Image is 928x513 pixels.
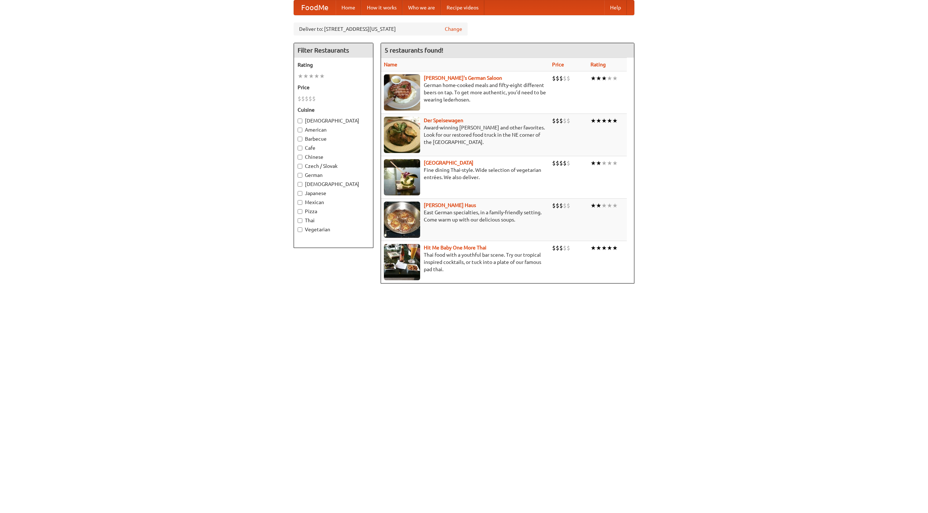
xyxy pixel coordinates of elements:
[298,135,369,142] label: Barbecue
[601,74,607,82] li: ★
[424,75,502,81] a: [PERSON_NAME]'s German Saloon
[298,164,302,169] input: Czech / Slovak
[336,0,361,15] a: Home
[601,202,607,210] li: ★
[298,146,302,150] input: Cafe
[298,171,369,179] label: German
[312,95,316,103] li: $
[384,251,546,273] p: Thai food with a youthful bar scene. Try our tropical inspired cocktails, or tuck into a plate of...
[298,61,369,69] h5: Rating
[567,202,570,210] li: $
[298,190,369,197] label: Japanese
[591,202,596,210] li: ★
[591,244,596,252] li: ★
[607,244,612,252] li: ★
[596,202,601,210] li: ★
[552,202,556,210] li: $
[298,199,369,206] label: Mexican
[445,25,462,33] a: Change
[441,0,484,15] a: Recipe videos
[361,0,402,15] a: How it works
[567,74,570,82] li: $
[552,62,564,67] a: Price
[385,47,443,54] ng-pluralize: 5 restaurants found!
[298,209,302,214] input: Pizza
[298,182,302,187] input: [DEMOGRAPHIC_DATA]
[591,159,596,167] li: ★
[301,95,305,103] li: $
[298,84,369,91] h5: Price
[563,202,567,210] li: $
[424,160,473,166] a: [GEOGRAPHIC_DATA]
[559,74,563,82] li: $
[402,0,441,15] a: Who we are
[596,244,601,252] li: ★
[298,218,302,223] input: Thai
[563,74,567,82] li: $
[384,209,546,223] p: East German specialties, in a family-friendly setting. Come warm up with our delicious soups.
[559,202,563,210] li: $
[559,117,563,125] li: $
[567,244,570,252] li: $
[303,72,308,80] li: ★
[424,245,486,251] b: Hit Me Baby One More Thai
[384,159,420,195] img: satay.jpg
[612,117,618,125] li: ★
[601,244,607,252] li: ★
[298,144,369,152] label: Cafe
[604,0,627,15] a: Help
[556,244,559,252] li: $
[298,155,302,160] input: Chinese
[294,22,468,36] div: Deliver to: [STREET_ADDRESS][US_STATE]
[567,159,570,167] li: $
[298,208,369,215] label: Pizza
[298,217,369,224] label: Thai
[607,202,612,210] li: ★
[298,119,302,123] input: [DEMOGRAPHIC_DATA]
[556,117,559,125] li: $
[552,117,556,125] li: $
[563,244,567,252] li: $
[308,95,312,103] li: $
[552,74,556,82] li: $
[298,173,302,178] input: German
[596,117,601,125] li: ★
[298,106,369,113] h5: Cuisine
[424,202,476,208] b: [PERSON_NAME] Haus
[601,159,607,167] li: ★
[556,202,559,210] li: $
[298,227,302,232] input: Vegetarian
[384,202,420,238] img: kohlhaus.jpg
[305,95,308,103] li: $
[298,226,369,233] label: Vegetarian
[384,62,397,67] a: Name
[601,117,607,125] li: ★
[298,95,301,103] li: $
[567,117,570,125] li: $
[552,159,556,167] li: $
[294,0,336,15] a: FoodMe
[607,74,612,82] li: ★
[612,244,618,252] li: ★
[591,62,606,67] a: Rating
[319,72,325,80] li: ★
[314,72,319,80] li: ★
[596,74,601,82] li: ★
[298,162,369,170] label: Czech / Slovak
[607,117,612,125] li: ★
[298,153,369,161] label: Chinese
[384,244,420,280] img: babythai.jpg
[612,74,618,82] li: ★
[298,181,369,188] label: [DEMOGRAPHIC_DATA]
[294,43,373,58] h4: Filter Restaurants
[424,117,463,123] a: Der Speisewagen
[559,244,563,252] li: $
[591,74,596,82] li: ★
[563,117,567,125] li: $
[384,166,546,181] p: Fine dining Thai-style. Wide selection of vegetarian entrées. We also deliver.
[556,159,559,167] li: $
[552,244,556,252] li: $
